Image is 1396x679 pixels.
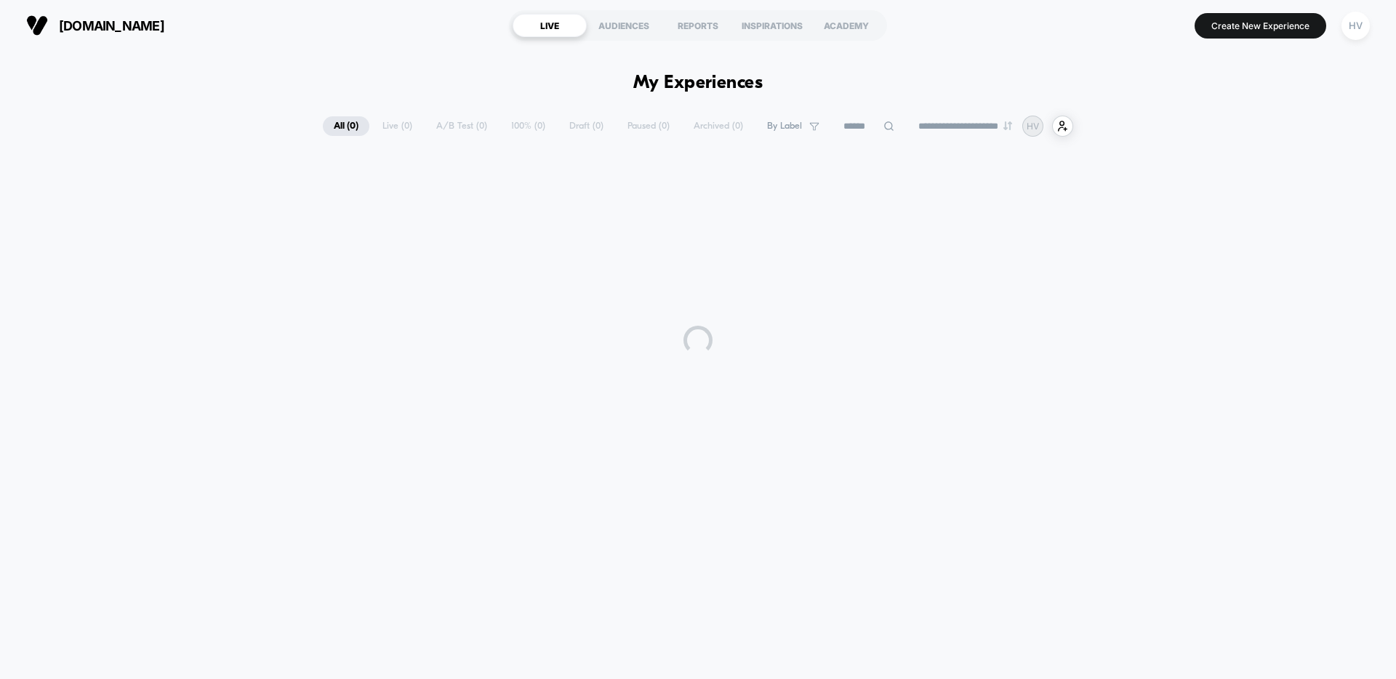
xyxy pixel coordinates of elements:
img: Visually logo [26,15,48,36]
span: All ( 0 ) [323,116,369,136]
button: HV [1337,11,1374,41]
div: REPORTS [661,14,735,37]
div: INSPIRATIONS [735,14,809,37]
button: [DOMAIN_NAME] [22,14,169,37]
span: [DOMAIN_NAME] [59,18,164,33]
div: LIVE [513,14,587,37]
img: end [1003,121,1012,130]
p: HV [1027,121,1039,132]
div: ACADEMY [809,14,883,37]
div: HV [1341,12,1370,40]
button: Create New Experience [1195,13,1326,39]
div: AUDIENCES [587,14,661,37]
h1: My Experiences [633,73,763,94]
span: By Label [767,121,802,132]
